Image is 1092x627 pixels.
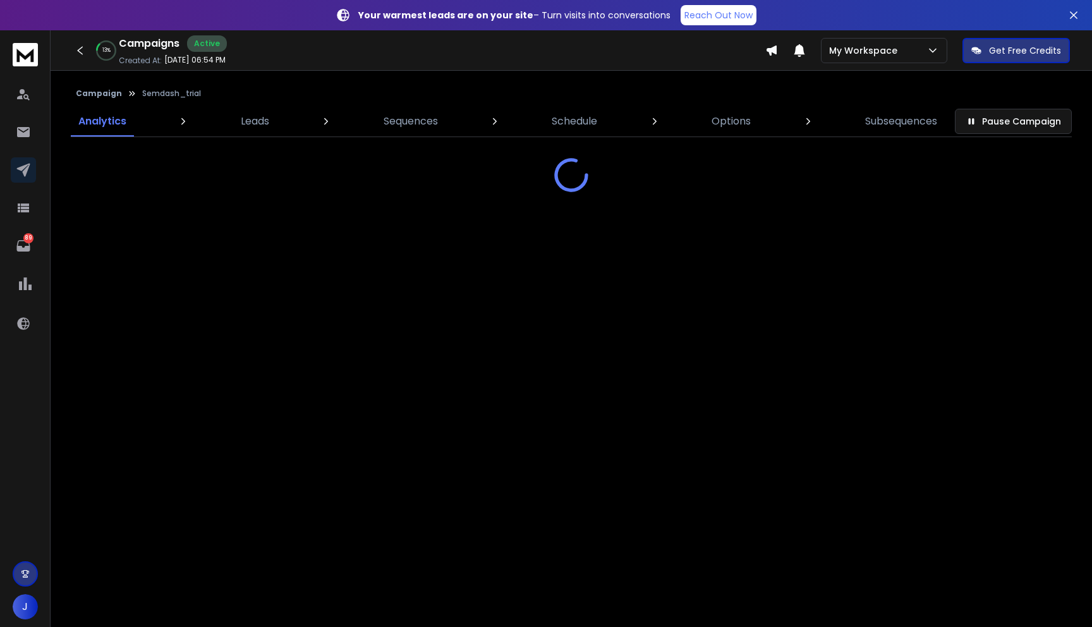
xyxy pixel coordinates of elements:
button: Campaign [76,88,122,99]
p: – Turn visits into conversations [358,9,670,21]
img: logo [13,43,38,66]
button: J [13,594,38,619]
strong: Your warmest leads are on your site [358,9,533,21]
button: Get Free Credits [962,38,1070,63]
a: Subsequences [858,106,945,137]
p: Analytics [78,114,126,129]
p: Created At: [119,56,162,66]
p: 13 % [102,47,111,54]
a: Analytics [71,106,134,137]
p: Reach Out Now [684,9,753,21]
p: Schedule [552,114,597,129]
a: Sequences [376,106,446,137]
a: Reach Out Now [681,5,756,25]
p: Options [712,114,751,129]
p: Subsequences [865,114,937,129]
a: Schedule [544,106,605,137]
a: Leads [233,106,277,137]
a: 89 [11,233,36,259]
p: Get Free Credits [989,44,1061,57]
p: Sequences [384,114,438,129]
p: 89 [23,233,33,243]
p: Semdash_trial [142,88,201,99]
h1: Campaigns [119,36,179,51]
a: Options [704,106,758,137]
p: Leads [241,114,269,129]
p: [DATE] 06:54 PM [164,55,226,65]
button: Pause Campaign [955,109,1072,134]
div: Active [187,35,227,52]
p: My Workspace [829,44,902,57]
